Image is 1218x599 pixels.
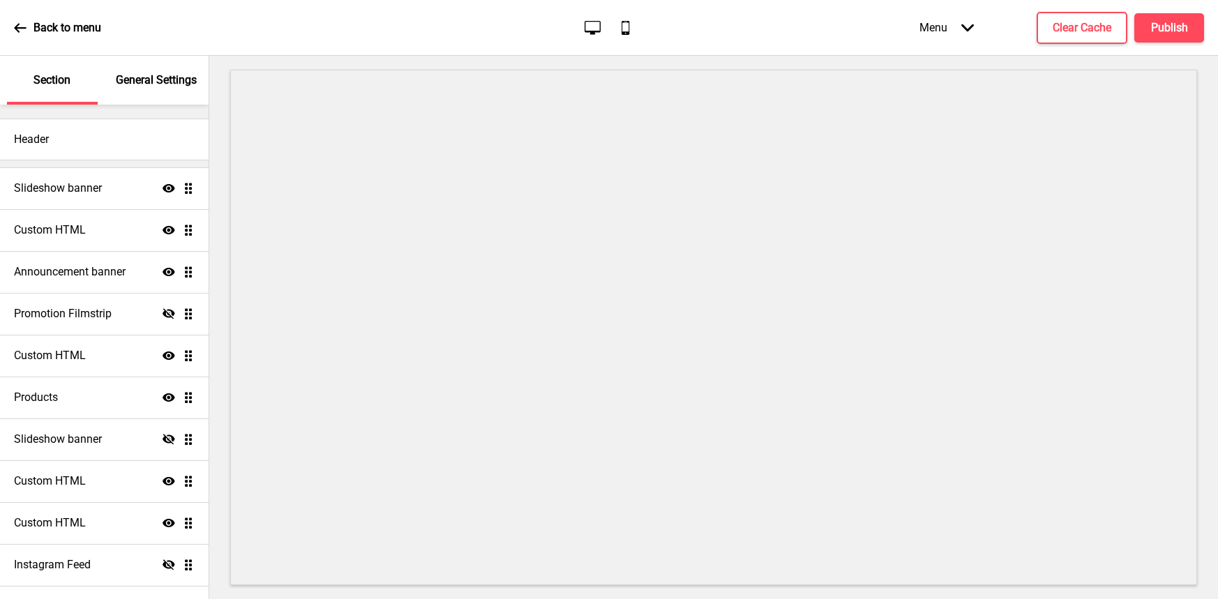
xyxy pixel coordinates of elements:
[14,181,102,196] h4: Slideshow banner
[14,222,86,238] h4: Custom HTML
[33,20,101,36] p: Back to menu
[14,473,86,489] h4: Custom HTML
[905,7,988,48] div: Menu
[14,390,58,405] h4: Products
[14,264,126,280] h4: Announcement banner
[1151,20,1188,36] h4: Publish
[1053,20,1111,36] h4: Clear Cache
[14,557,91,573] h4: Instagram Feed
[14,9,101,47] a: Back to menu
[33,73,70,88] p: Section
[14,306,112,321] h4: Promotion Filmstrip
[14,348,86,363] h4: Custom HTML
[14,432,102,447] h4: Slideshow banner
[14,515,86,531] h4: Custom HTML
[1037,12,1127,44] button: Clear Cache
[116,73,197,88] p: General Settings
[14,132,49,147] h4: Header
[1134,13,1204,43] button: Publish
